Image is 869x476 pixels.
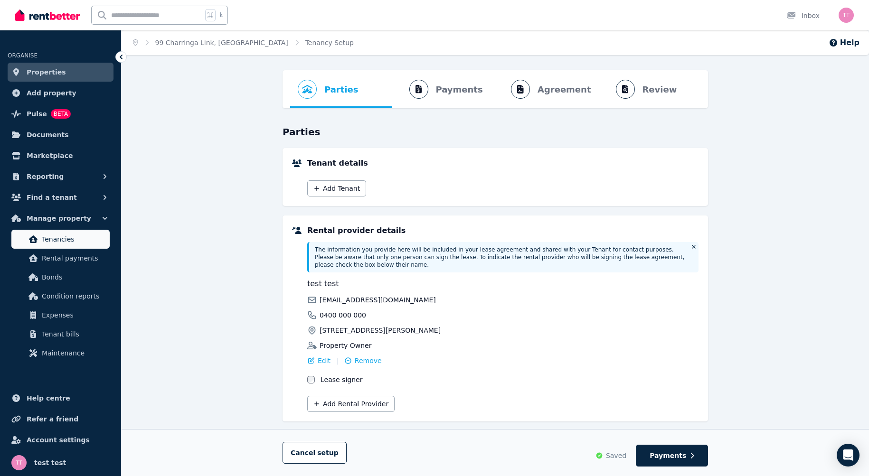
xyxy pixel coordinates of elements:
[8,389,113,408] a: Help centre
[27,413,78,425] span: Refer a friend
[283,125,708,139] h3: Parties
[15,8,80,22] img: RentBetter
[307,180,366,196] button: Add Tenant
[320,310,366,320] span: 0400 000 000
[34,457,66,468] span: test test
[122,30,365,55] nav: Breadcrumb
[8,410,113,429] a: Refer a friend
[27,129,69,140] span: Documents
[8,63,113,82] a: Properties
[155,39,288,47] a: 99 Charringa Link, [GEOGRAPHIC_DATA]
[42,252,106,264] span: Rental payments
[307,225,699,236] h5: Rental provider details
[27,213,91,224] span: Manage property
[11,344,110,363] a: Maintenance
[320,295,436,305] span: [EMAIL_ADDRESS][DOMAIN_NAME]
[42,347,106,359] span: Maintenance
[307,356,331,365] button: Edit
[283,70,708,108] nav: Progress
[355,356,382,365] span: Remove
[320,326,441,335] span: [STREET_ADDRESS][PERSON_NAME]
[27,434,90,446] span: Account settings
[636,445,708,467] button: Payments
[317,448,339,457] span: setup
[11,306,110,325] a: Expenses
[315,246,685,269] p: The information you provide here will be included in your lease agreement and shared with your Te...
[8,188,113,207] button: Find a tenant
[606,451,626,460] span: Saved
[8,125,113,144] a: Documents
[291,449,339,457] span: Cancel
[42,271,106,283] span: Bonds
[8,104,113,123] a: PulseBETA
[283,442,347,464] button: Cancelsetup
[27,108,47,120] span: Pulse
[8,84,113,103] a: Add property
[307,278,500,289] span: test test
[27,392,70,404] span: Help centre
[42,328,106,340] span: Tenant bills
[318,356,331,365] span: Edit
[11,455,27,470] img: test test
[51,109,71,119] span: BETA
[839,8,854,23] img: test test
[8,430,113,449] a: Account settings
[27,192,77,203] span: Find a tenant
[344,356,382,365] button: Remove
[320,341,371,350] span: Property Owner
[292,227,302,234] img: Rental providers
[786,11,820,20] div: Inbox
[829,37,860,48] button: Help
[27,171,64,182] span: Reporting
[650,451,686,460] span: Payments
[8,209,113,228] button: Manage property
[11,249,110,268] a: Rental payments
[307,158,699,169] h5: Tenant details
[11,325,110,344] a: Tenant bills
[307,396,395,412] button: Add Rental Provider
[837,444,860,467] div: Open Intercom Messenger
[8,146,113,165] a: Marketplace
[336,356,339,365] span: |
[321,375,362,384] label: Lease signer
[27,150,73,161] span: Marketplace
[11,268,110,287] a: Bonds
[8,167,113,186] button: Reporting
[324,83,358,96] span: Parties
[11,287,110,306] a: Condition reports
[42,290,106,302] span: Condition reports
[290,70,366,108] button: Parties
[42,233,106,245] span: Tenancies
[27,87,76,99] span: Add property
[11,230,110,249] a: Tenancies
[42,309,106,321] span: Expenses
[305,38,354,47] span: Tenancy Setup
[8,52,38,59] span: ORGANISE
[219,11,223,19] span: k
[27,66,66,78] span: Properties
